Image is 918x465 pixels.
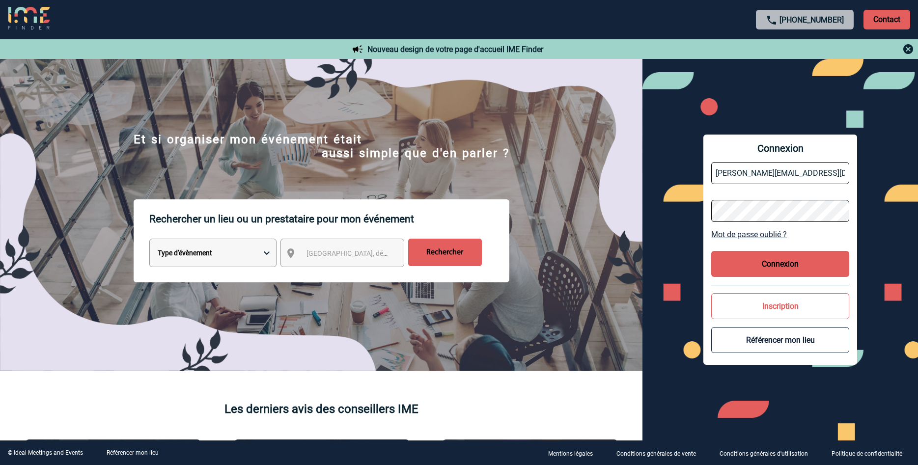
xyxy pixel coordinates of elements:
p: Conditions générales d'utilisation [720,450,808,457]
span: Connexion [711,142,849,154]
a: Conditions générales d'utilisation [712,448,824,458]
a: Mot de passe oublié ? [711,230,849,239]
a: Politique de confidentialité [824,448,918,458]
button: Référencer mon lieu [711,327,849,353]
button: Connexion [711,251,849,277]
button: Inscription [711,293,849,319]
a: [PHONE_NUMBER] [779,15,844,25]
img: call-24-px.png [766,14,778,26]
p: Conditions générales de vente [616,450,696,457]
span: [GEOGRAPHIC_DATA], département, région... [306,249,443,257]
a: Mentions légales [540,448,609,458]
input: Email * [711,162,849,184]
p: Mentions légales [548,450,593,457]
p: Politique de confidentialité [832,450,902,457]
a: Conditions générales de vente [609,448,712,458]
p: Rechercher un lieu ou un prestataire pour mon événement [149,199,509,239]
input: Rechercher [408,239,482,266]
p: Contact [863,10,910,29]
div: © Ideal Meetings and Events [8,449,83,456]
a: Référencer mon lieu [107,449,159,456]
